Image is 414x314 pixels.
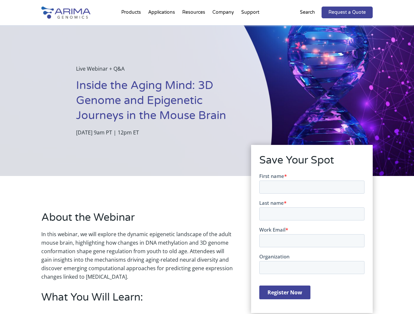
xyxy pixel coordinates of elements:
[76,128,239,137] p: [DATE] 9am PT | 12pm ET
[300,8,315,17] p: Search
[41,210,233,230] h2: About the Webinar
[76,78,239,128] h1: Inside the Aging Mind: 3D Genome and Epigenetic Journeys in the Mouse Brain
[322,7,373,18] a: Request a Quote
[76,64,239,78] p: Live Webinar + Q&A
[41,290,233,310] h2: What You Will Learn:
[41,7,90,19] img: Arima-Genomics-logo
[41,230,233,281] p: In this webinar, we will explore the dynamic epigenetic landscape of the adult mouse brain, highl...
[259,173,365,305] iframe: Form 0
[259,153,365,173] h2: Save Your Spot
